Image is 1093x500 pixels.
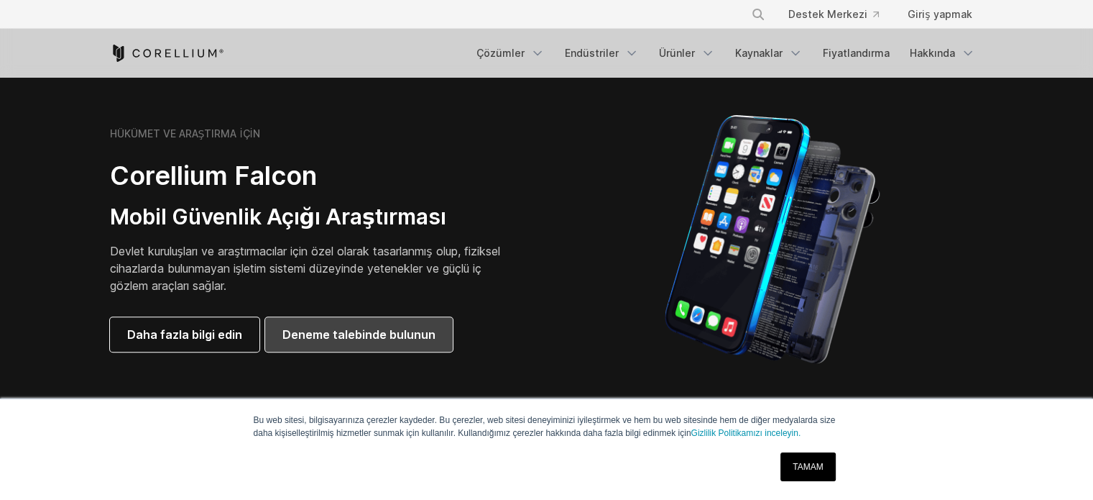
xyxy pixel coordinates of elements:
[110,45,224,62] a: Corellium Ana Sayfası
[664,114,880,365] img: iPhone modeli, fiziksel cihazın yapımında kullanılan mekaniklere göre ayrılmıştır.
[127,327,242,342] font: Daha fazla bilgi edin
[254,415,836,438] font: Bu web sitesi, bilgisayarınıza çerezler kaydeder. Bu çerezler, web sitesi deneyiminizi iyileştirm...
[476,47,525,59] font: Çözümler
[745,1,771,27] button: Aramak
[110,160,317,191] font: Corellium Falcon
[468,40,984,66] div: Gezinme Menüsü
[691,428,801,438] a: Gizlilik Politikamızı inceleyin.
[110,317,259,352] a: Daha fazla bilgi edin
[908,8,972,20] font: Giriş yapmak
[788,8,867,20] font: Destek Merkezi
[110,127,260,140] font: HÜKÜMET VE ARAŞTIRMA İÇİN
[265,317,453,352] a: Deneme talebinde bulunun
[793,462,823,472] font: TAMAM
[734,1,983,27] div: Gezinme Menüsü
[110,204,446,229] font: Mobil Güvenlik Açığı Araştırması
[823,47,890,59] font: Fiyatlandırma
[110,244,500,293] font: Devlet kuruluşları ve araştırmacılar için özel olarak tasarlanmış olup, fiziksel cihazlarda bulun...
[910,47,955,59] font: Hakkında
[780,453,835,481] a: TAMAM
[735,47,783,59] font: Kaynaklar
[659,47,695,59] font: Ürünler
[282,327,435,342] font: Deneme talebinde bulunun
[565,47,619,59] font: Endüstriler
